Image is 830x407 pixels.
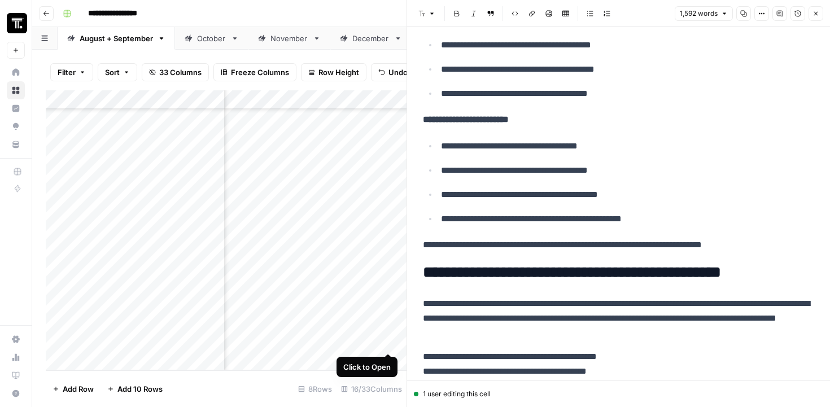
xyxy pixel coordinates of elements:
a: Usage [7,348,25,366]
span: Filter [58,67,76,78]
button: Freeze Columns [213,63,296,81]
span: Undo [388,67,408,78]
a: Learning Hub [7,366,25,384]
span: Row Height [318,67,359,78]
div: 1 user editing this cell [414,389,823,399]
div: 8 Rows [294,380,337,398]
span: Freeze Columns [231,67,289,78]
button: Add Row [46,380,101,398]
button: 33 Columns [142,63,209,81]
img: Thoughtspot Logo [7,13,27,33]
button: Filter [50,63,93,81]
a: October [175,27,248,50]
a: Browse [7,81,25,99]
button: Sort [98,63,137,81]
a: Home [7,63,25,81]
a: Your Data [7,135,25,154]
button: Row Height [301,63,366,81]
a: August + September [58,27,175,50]
span: 1,592 words [680,8,718,19]
div: 16/33 Columns [337,380,407,398]
button: Workspace: Thoughtspot [7,9,25,37]
button: 1,592 words [675,6,733,21]
div: November [270,33,308,44]
span: Add 10 Rows [117,383,163,395]
button: Undo [371,63,415,81]
button: Add 10 Rows [101,380,169,398]
a: Settings [7,330,25,348]
a: Insights [7,99,25,117]
div: October [197,33,226,44]
div: August + September [80,33,153,44]
div: December [352,33,390,44]
a: Opportunities [7,117,25,135]
span: Sort [105,67,120,78]
span: Add Row [63,383,94,395]
a: November [248,27,330,50]
span: 33 Columns [159,67,202,78]
div: Click to Open [343,361,391,373]
button: Help + Support [7,384,25,402]
a: December [330,27,412,50]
